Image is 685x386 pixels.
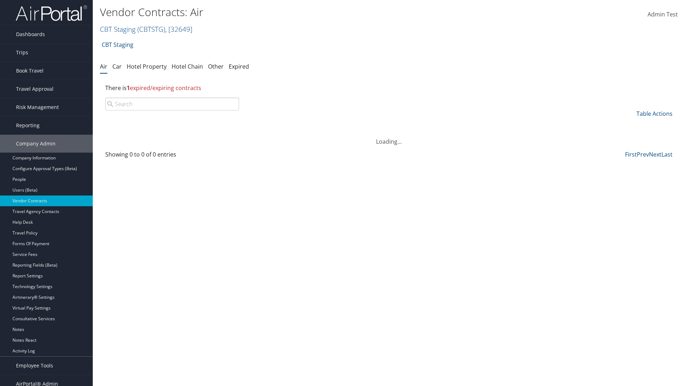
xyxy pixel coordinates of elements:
[648,4,678,26] a: Admin Test
[16,62,44,80] span: Book Travel
[649,150,661,158] a: Next
[137,24,165,34] span: ( CBTSTG )
[172,63,203,70] a: Hotel Chain
[229,63,249,70] a: Expired
[127,63,167,70] a: Hotel Property
[625,150,637,158] a: First
[16,98,59,116] span: Risk Management
[16,25,45,43] span: Dashboards
[16,357,53,375] span: Employee Tools
[16,44,28,61] span: Trips
[100,78,678,98] div: There is
[100,63,107,70] a: Air
[165,24,192,34] span: , [ 32649 ]
[105,98,239,110] input: Search
[636,110,673,118] a: Table Actions
[102,38,133,52] a: CBT Staging
[112,63,122,70] a: Car
[16,135,56,153] span: Company Admin
[16,80,54,98] span: Travel Approval
[16,117,40,134] span: Reporting
[100,129,678,146] div: Loading...
[16,5,87,21] img: airportal-logo.png
[661,150,673,158] a: Last
[100,24,192,34] a: CBT Staging
[127,84,130,92] strong: 1
[208,63,224,70] a: Other
[127,84,201,92] span: expired/expiring contracts
[637,150,649,158] a: Prev
[648,10,678,18] span: Admin Test
[100,5,485,20] h1: Vendor Contracts: Air
[105,150,239,162] div: Showing 0 to 0 of 0 entries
